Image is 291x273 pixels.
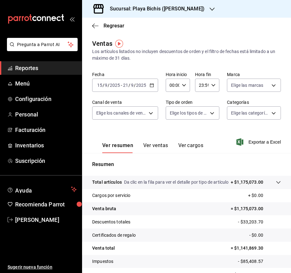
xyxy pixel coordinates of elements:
div: Los artículos listados no incluyen descuentos de orden y el filtro de fechas está limitado a un m... [92,48,281,62]
span: / [128,83,130,88]
p: = $1,141,869.30 [231,245,281,252]
p: Venta bruta [92,205,116,212]
span: Suscripción [15,157,77,165]
p: Venta total [92,245,115,252]
span: / [108,83,110,88]
button: Ver resumen [102,142,133,153]
label: Tipo de orden [166,100,220,104]
button: Ver ventas [143,142,168,153]
p: - $0.00 [249,232,281,239]
span: Inventarios [15,141,77,150]
p: + $0.00 [248,192,281,199]
p: - $33,203.70 [238,219,281,225]
label: Hora inicio [166,72,190,77]
span: Recomienda Parrot [15,200,77,209]
span: / [134,83,136,88]
input: ---- [136,83,146,88]
label: Canal de venta [92,100,158,104]
span: Personal [15,110,77,119]
input: -- [123,83,128,88]
span: / [103,83,104,88]
span: Configuración [15,95,77,103]
span: Elige los canales de venta [96,110,146,116]
span: Reportes [15,64,77,72]
button: Pregunta a Parrot AI [7,38,78,51]
span: Elige las categorías [231,110,269,116]
span: Ayuda [15,186,68,193]
p: Descuentos totales [92,219,130,225]
span: Elige los tipos de orden [170,110,208,116]
p: Certificados de regalo [92,232,136,239]
button: Regresar [92,23,124,29]
label: Hora fin [195,72,219,77]
input: -- [97,83,103,88]
label: Fecha [92,72,158,77]
div: Ventas [92,39,112,48]
input: -- [131,83,134,88]
span: Facturación [15,126,77,134]
h3: Sucursal: Playa Bichis ([PERSON_NAME]) [105,5,205,13]
button: Exportar a Excel [238,138,281,146]
p: - $85,408.57 [238,258,281,265]
span: Pregunta a Parrot AI [17,41,68,48]
p: Resumen [92,161,281,168]
button: Ver cargos [178,142,204,153]
span: Regresar [104,23,124,29]
input: ---- [110,83,120,88]
p: Impuestos [92,258,113,265]
span: Menú [15,79,77,88]
div: navigation tabs [102,142,203,153]
p: Cargos por servicio [92,192,131,199]
p: Da clic en la fila para ver el detalle por tipo de artículo [124,179,229,186]
span: - [121,83,122,88]
label: Marca [227,72,281,77]
p: Total artículos [92,179,122,186]
label: Categorías [227,100,281,104]
p: = $1,175,073.00 [231,205,281,212]
p: + $1,175,073.00 [231,179,263,186]
span: Elige las marcas [231,82,263,88]
span: [PERSON_NAME] [15,216,77,224]
span: Sugerir nueva función [8,264,77,270]
img: Tooltip marker [115,40,123,48]
input: -- [104,83,108,88]
button: open_drawer_menu [69,16,74,21]
a: Pregunta a Parrot AI [4,46,78,52]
